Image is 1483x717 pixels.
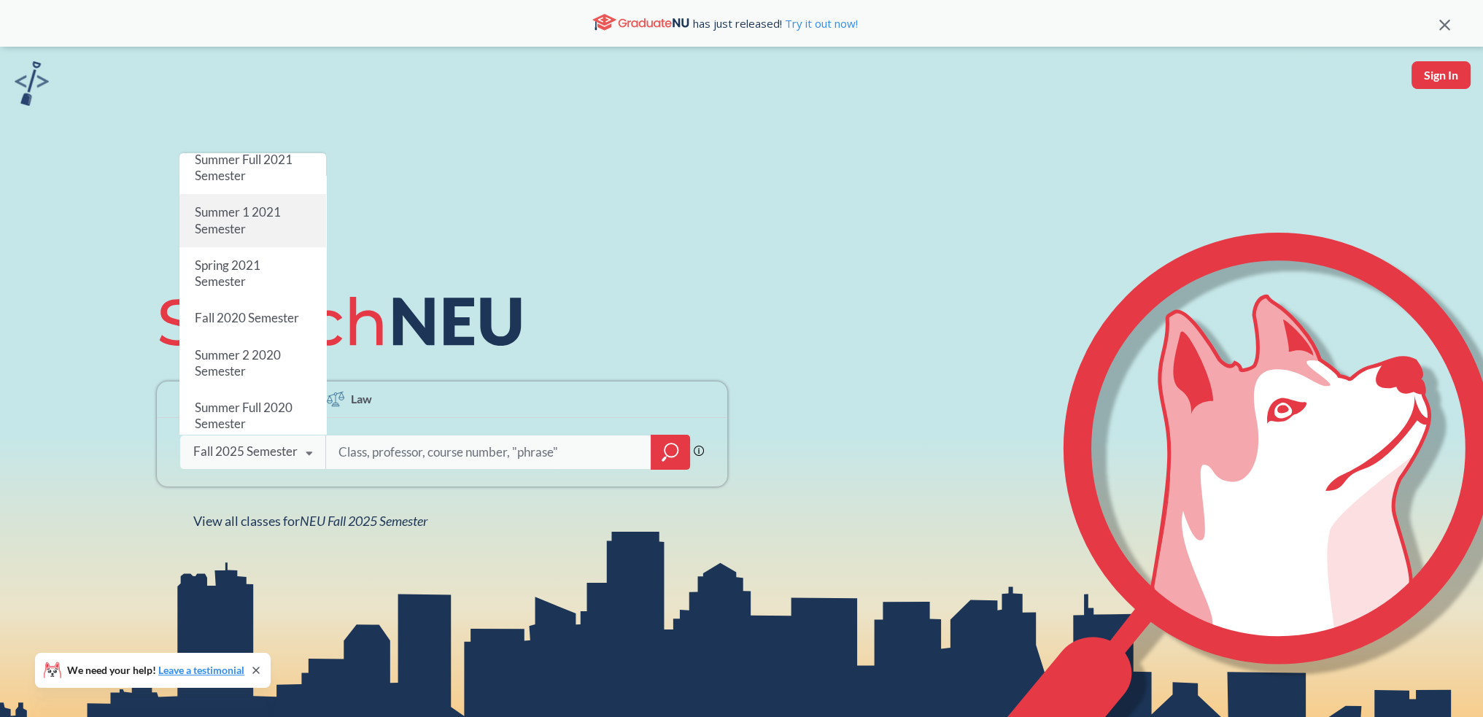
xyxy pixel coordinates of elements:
button: Sign In [1412,61,1471,89]
span: We need your help! [67,665,244,675]
svg: magnifying glass [662,442,679,462]
span: Law [351,390,372,407]
span: Summer 2 2020 Semester [195,346,281,378]
img: sandbox logo [15,61,49,106]
a: Try it out now! [782,16,858,31]
span: View all classes for [193,513,427,529]
div: magnifying glass [651,435,690,470]
span: NEU Fall 2025 Semester [300,513,427,529]
span: Summer Full 2021 Semester [195,152,293,183]
span: Fall 2020 Semester [195,310,299,325]
input: Class, professor, course number, "phrase" [337,437,640,468]
a: Leave a testimonial [158,664,244,676]
span: Summer 1 2021 Semester [195,204,281,236]
span: has just released! [693,15,858,31]
span: Spring 2021 Semester [195,257,260,289]
div: Fall 2025 Semester [193,443,298,460]
a: sandbox logo [15,61,49,110]
span: Summer Full 2020 Semester [195,400,293,431]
